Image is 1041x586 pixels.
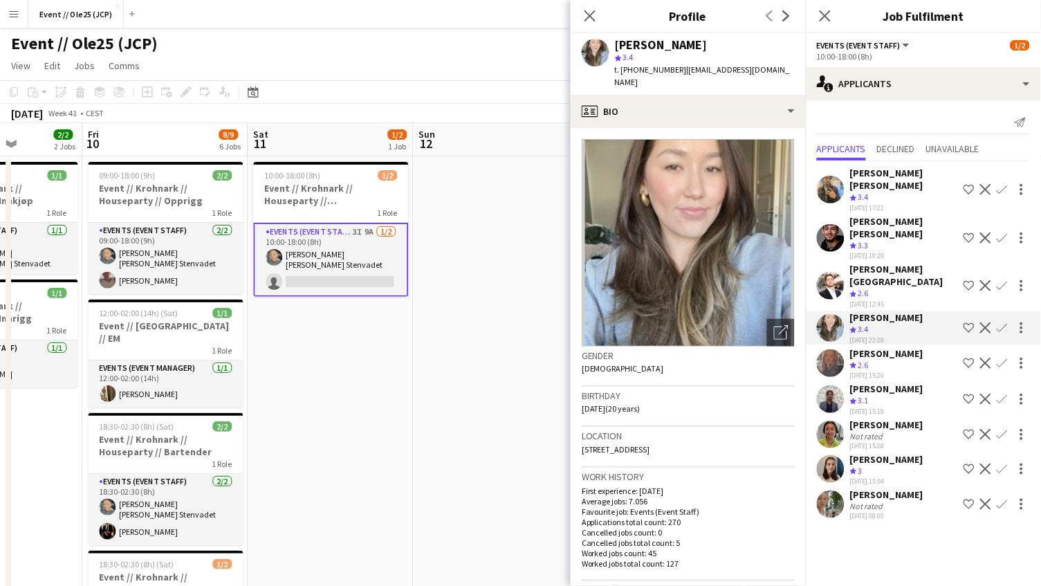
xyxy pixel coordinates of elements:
[850,336,923,345] div: [DATE] 22:29
[11,107,43,120] div: [DATE]
[817,40,912,51] button: Events (Event Staff)
[11,59,30,72] span: View
[850,477,923,486] div: [DATE] 15:54
[582,548,795,558] p: Worked jobs count: 45
[582,538,795,548] p: Cancelled jobs total count: 5
[28,1,124,28] button: Event // Ole25 (JCP)
[850,407,923,416] div: [DATE] 15:19
[219,129,239,140] span: 8/9
[623,52,634,62] span: 3.4
[850,501,886,511] div: Not rated
[48,170,67,181] span: 1/1
[582,403,641,414] span: [DATE] (20 years)
[850,488,923,501] div: [PERSON_NAME]
[89,360,243,408] app-card-role: Events (Event Manager)1/112:00-02:00 (14h)[PERSON_NAME]
[254,223,409,297] app-card-role: Events (Event Staff)3I9A1/210:00-18:00 (8h)[PERSON_NAME] [PERSON_NAME] Stenvadet
[46,108,80,118] span: Week 41
[767,319,795,347] div: Open photos pop-in
[571,95,806,128] div: Bio
[582,517,795,527] p: Applications total count: 270
[1011,40,1030,51] span: 1/2
[571,7,806,25] h3: Profile
[850,311,923,324] div: [PERSON_NAME]
[54,129,73,140] span: 2/2
[86,136,100,152] span: 10
[926,144,979,154] span: Unavailable
[850,263,958,288] div: [PERSON_NAME][GEOGRAPHIC_DATA]
[850,251,958,260] div: [DATE] 19:29
[850,383,923,395] div: [PERSON_NAME]
[89,300,243,408] app-job-card: 12:00-02:00 (14h) (Sat)1/1Event // [GEOGRAPHIC_DATA] // EM1 RoleEvents (Event Manager)1/112:00-02...
[74,59,95,72] span: Jobs
[582,486,795,496] p: First experience: [DATE]
[582,363,664,374] span: [DEMOGRAPHIC_DATA]
[858,240,869,250] span: 3.3
[582,444,650,455] span: [STREET_ADDRESS]
[817,51,1030,62] div: 10:00-18:00 (8h)
[378,170,398,181] span: 1/2
[213,421,232,432] span: 2/2
[388,129,407,140] span: 1/2
[86,108,104,118] div: CEST
[806,67,1041,100] div: Applicants
[417,136,436,152] span: 12
[11,33,158,54] h1: Event // Ole25 (JCP)
[850,441,923,450] div: [DATE] 15:28
[817,144,866,154] span: Applicants
[103,57,145,75] a: Comms
[850,371,923,380] div: [DATE] 15:20
[48,288,67,298] span: 1/1
[220,141,241,152] div: 6 Jobs
[850,431,886,441] div: Not rated
[850,215,958,240] div: [PERSON_NAME] [PERSON_NAME]
[89,162,243,294] app-job-card: 09:00-18:00 (9h)2/2Event // Krohnark // Houseparty // Opprigg1 RoleEvents (Event Staff)2/209:00-1...
[89,413,243,545] app-job-card: 18:30-02:30 (8h) (Sat)2/2Event // Krohnark // Houseparty // Bartender1 RoleEvents (Event Staff)2/...
[858,360,869,370] span: 2.6
[850,419,923,431] div: [PERSON_NAME]
[213,559,232,569] span: 1/2
[850,203,958,212] div: [DATE] 17:22
[47,208,67,218] span: 1 Role
[89,320,243,345] h3: Event // [GEOGRAPHIC_DATA] // EM
[419,128,436,140] span: Sun
[89,182,243,207] h3: Event // Krohnark // Houseparty // Opprigg
[850,300,958,309] div: [DATE] 12:45
[858,395,869,405] span: 3.1
[100,308,178,318] span: 12:00-02:00 (14h) (Sat)
[582,496,795,506] p: Average jobs: 7.056
[89,433,243,458] h3: Event // Krohnark // Houseparty // Bartender
[100,421,174,432] span: 18:30-02:30 (8h) (Sat)
[47,325,67,336] span: 1 Role
[615,39,708,51] div: [PERSON_NAME]
[850,347,923,360] div: [PERSON_NAME]
[109,59,140,72] span: Comms
[44,59,60,72] span: Edit
[877,144,915,154] span: Declined
[89,128,100,140] span: Fri
[254,162,409,297] app-job-card: 10:00-18:00 (8h)1/2Event // Krohnark // Houseparty // [GEOGRAPHIC_DATA]1 RoleEvents (Event Staff)...
[858,324,869,334] span: 3.4
[582,349,795,362] h3: Gender
[378,208,398,218] span: 1 Role
[213,308,232,318] span: 1/1
[389,141,407,152] div: 1 Job
[39,57,66,75] a: Edit
[850,453,923,466] div: [PERSON_NAME]
[212,345,232,356] span: 1 Role
[100,559,174,569] span: 18:30-02:30 (8h) (Sat)
[265,170,321,181] span: 10:00-18:00 (8h)
[89,223,243,294] app-card-role: Events (Event Staff)2/209:00-18:00 (9h)[PERSON_NAME] [PERSON_NAME] Stenvadet[PERSON_NAME]
[817,40,901,51] span: Events (Event Staff)
[858,288,869,298] span: 2.6
[582,430,795,442] h3: Location
[68,57,100,75] a: Jobs
[582,470,795,483] h3: Work history
[582,558,795,569] p: Worked jobs total count: 127
[806,7,1041,25] h3: Job Fulfilment
[100,170,156,181] span: 09:00-18:00 (9h)
[858,192,869,202] span: 3.4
